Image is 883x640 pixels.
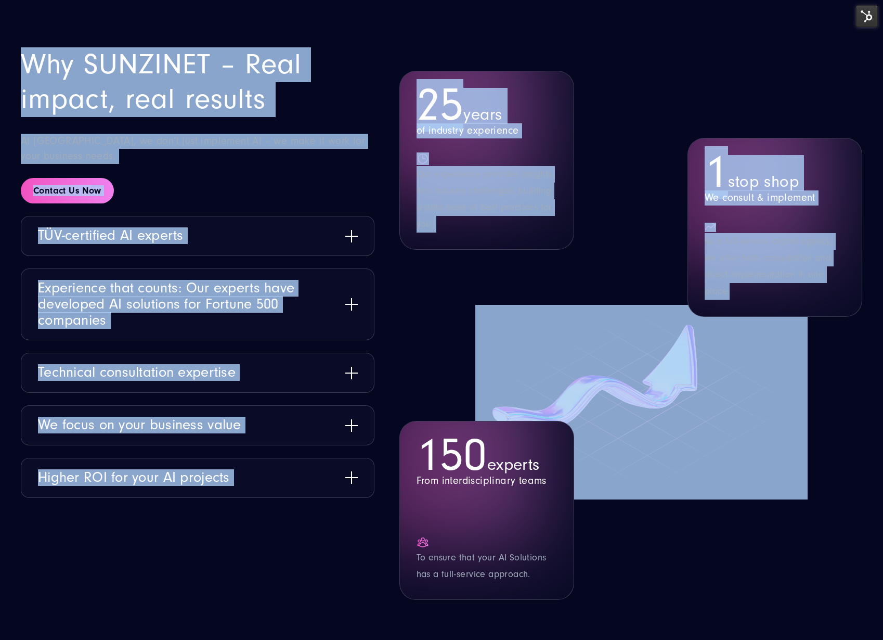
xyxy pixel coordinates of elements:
[417,152,429,165] img: Clock Icon | AI Consulting Agency SUNZINET
[856,5,878,27] img: HubSpot Tools-Menüschalter
[705,146,728,199] span: 1
[417,549,557,583] p: To ensure that your AI Solutions has a full-service approach.
[21,353,374,392] button: Technical consultation expertise
[417,166,557,233] p: Our experience provides insights into industry challenges, building a data bank of best practices...
[21,269,374,340] button: Experience that counts: Our experts have developed AI solutions for Fortune 500 companies
[705,223,716,230] img: Icon Upward Arrow | AI Consulting Agency SUNZINET
[417,438,557,473] span: experts
[417,429,487,482] span: 150
[417,536,429,548] img: Icon User Group | AI Consulting Agency SUNZINET
[417,79,464,132] span: 25
[705,190,845,206] strong: We consult & implement
[21,458,374,497] button: Higher ROI for your AI projects
[417,123,557,138] strong: of industry experience
[21,47,374,117] h2: Why SUNZINET – Real impact, real results
[417,473,557,489] strong: From interdisciplinary teams
[21,406,374,445] button: We focus on your business value
[21,134,374,164] p: At [GEOGRAPHIC_DATA], we don’t just implement AI – we make it work for your business needs.
[705,233,845,300] p: As a full-service digital agency, we offer both consultation and direct implementation in one place.
[417,88,557,123] span: years
[21,216,374,255] button: TÜV-certified AI experts
[21,178,114,204] a: Contact Us Now
[705,155,845,190] span: stop shop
